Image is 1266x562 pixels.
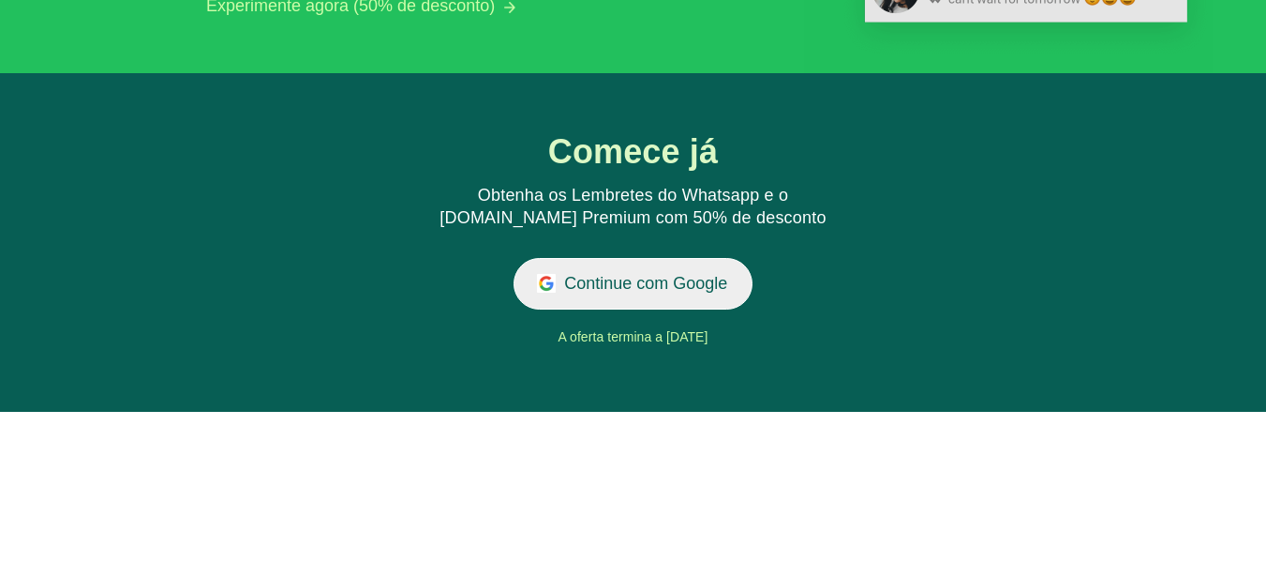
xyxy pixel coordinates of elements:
img: arrow [504,2,515,13]
button: Continue com Google [514,258,752,310]
div: Obtenha os Lembretes do Whatsapp e o [DOMAIN_NAME] Premium com 50% de desconto [409,185,857,230]
div: A oferta termina a [DATE] [282,324,984,352]
h1: Comece já [459,133,806,171]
